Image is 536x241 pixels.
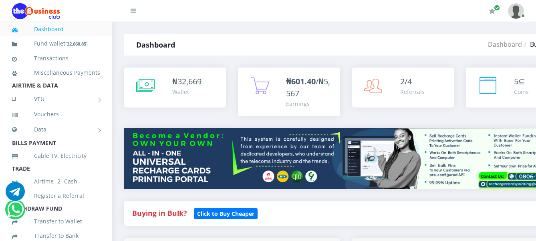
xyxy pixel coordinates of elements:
a: Dashboard [488,40,522,49]
a: Airtime -2- Cash [12,172,100,191]
a: Transactions [12,49,100,68]
b: Click to Buy Cheaper [197,210,254,217]
a: VTU [12,89,100,109]
a: Click to Buy Cheaper [194,208,258,218]
a: Transfer to Wallet [12,212,100,231]
a: Register a Referral [12,187,100,205]
a: Fund wallet[32,668.85] [12,34,100,53]
span: 32,669 [177,76,202,87]
a: Miscellaneous Payments [12,64,100,82]
i: Renew/Upgrade Subscription [489,8,495,14]
a: Dashboard [12,20,100,38]
a: Vouchers [12,105,100,123]
b: 32,668.85 [67,41,86,47]
div: ⊆ [514,76,529,88]
img: User [508,3,524,19]
span: Renew/Upgrade Subscription [494,5,500,11]
a: ₦601.40/₦5,567 Earnings [238,68,340,116]
small: [ ] [65,41,88,47]
div: Earnings [286,100,332,108]
strong: Buying in Bulk? [132,208,187,218]
div: Referrals [400,88,425,96]
div: Coins [514,88,529,96]
a: ₦32,669 Wallet [124,68,226,108]
a: Chat for support [6,188,25,201]
a: Data [12,120,100,139]
span: /₦5,567 [286,76,330,99]
strong: Dashboard [136,40,175,50]
a: Cable TV, Electricity [12,147,100,165]
img: Logo [12,3,60,19]
a: 2/4 Referrals [352,68,454,108]
div: Wallet [172,88,202,96]
a: Chat for support [7,206,24,219]
span: 5 [514,76,518,87]
span: 2/4 [400,76,412,87]
b: ₦601.40 [286,76,316,87]
div: ₦ [172,76,202,88]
